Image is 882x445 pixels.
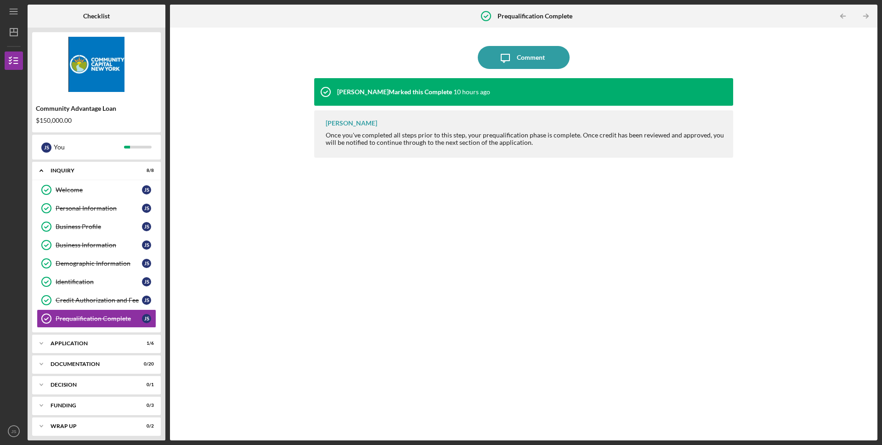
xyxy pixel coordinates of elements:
div: Once you've completed all steps prior to this step, your prequalification phase is complete. Once... [326,131,724,146]
time: 2025-09-24 03:11 [453,88,490,96]
b: Checklist [83,12,110,20]
div: Funding [51,403,131,408]
a: Personal InformationJS [37,199,156,217]
div: Documentation [51,361,131,367]
div: Decision [51,382,131,388]
div: 0 / 2 [137,423,154,429]
button: Comment [478,46,570,69]
div: Community Advantage Loan [36,105,157,112]
div: Welcome [56,186,142,194]
a: Prequalification CompleteJS [37,309,156,328]
div: Inquiry [51,168,131,173]
a: Demographic InformationJS [37,254,156,273]
a: Business InformationJS [37,236,156,254]
div: Demographic Information [56,260,142,267]
div: J S [142,314,151,323]
div: Business Information [56,241,142,249]
div: Business Profile [56,223,142,230]
div: Prequalification Complete [56,315,142,322]
div: Application [51,341,131,346]
div: [PERSON_NAME] Marked this Complete [337,88,452,96]
div: J S [142,296,151,305]
img: Product logo [32,37,161,92]
a: IdentificationJS [37,273,156,291]
div: Identification [56,278,142,285]
div: 0 / 20 [137,361,154,367]
div: [PERSON_NAME] [326,120,377,127]
div: Comment [517,46,545,69]
div: J S [142,240,151,250]
a: WelcomeJS [37,181,156,199]
text: JS [11,429,16,434]
div: J S [142,185,151,194]
div: 0 / 1 [137,382,154,388]
div: Wrap up [51,423,131,429]
div: 8 / 8 [137,168,154,173]
div: J S [41,143,51,153]
div: $150,000.00 [36,117,157,124]
div: 0 / 3 [137,403,154,408]
div: J S [142,204,151,213]
a: Credit Authorization and FeeJS [37,291,156,309]
button: JS [5,422,23,440]
div: You [54,139,124,155]
div: 1 / 6 [137,341,154,346]
b: Prequalification Complete [498,12,572,20]
div: Personal Information [56,205,142,212]
div: J S [142,259,151,268]
a: Business ProfileJS [37,217,156,236]
div: J S [142,277,151,286]
div: J S [142,222,151,231]
div: Credit Authorization and Fee [56,297,142,304]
